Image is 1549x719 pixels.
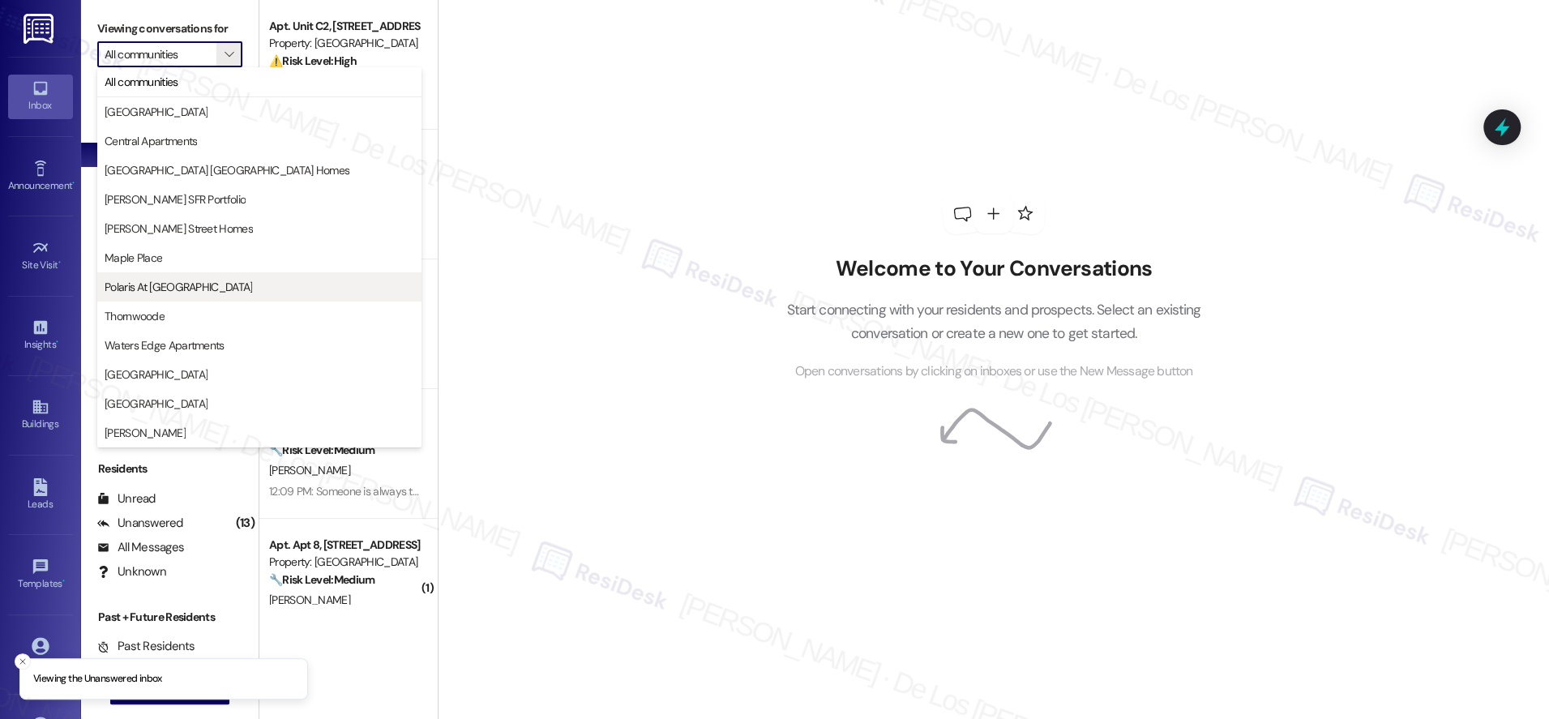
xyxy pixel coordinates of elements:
[97,16,242,41] label: Viewing conversations for
[8,632,73,676] a: Account
[105,74,178,90] span: All communities
[56,336,58,348] span: •
[269,53,357,68] strong: ⚠️ Risk Level: High
[269,593,350,607] span: [PERSON_NAME]
[269,537,419,554] div: Apt. Apt 8, [STREET_ADDRESS]
[225,48,233,61] i: 
[72,178,75,189] span: •
[269,18,419,35] div: Apt. Unit C2, [STREET_ADDRESS][PERSON_NAME]
[105,425,186,441] span: [PERSON_NAME]
[58,257,61,268] span: •
[269,572,374,587] strong: 🔧 Risk Level: Medium
[97,490,156,507] div: Unread
[794,362,1192,382] span: Open conversations by clicking on inboxes or use the New Message button
[269,463,350,477] span: [PERSON_NAME]
[105,162,349,178] span: [GEOGRAPHIC_DATA] [GEOGRAPHIC_DATA] Homes
[81,92,259,109] div: Prospects + Residents
[105,220,253,237] span: [PERSON_NAME] Street Homes
[81,313,259,330] div: Prospects
[269,443,374,457] strong: 🔧 Risk Level: Medium
[269,554,419,571] div: Property: [GEOGRAPHIC_DATA]
[105,133,197,149] span: Central Apartments
[62,576,65,587] span: •
[8,393,73,437] a: Buildings
[269,484,551,499] div: 12:09 PM: Someone is always there. just seeing the message
[105,41,216,67] input: All communities
[33,672,162,687] p: Viewing the Unanswered inbox
[232,511,259,536] div: (13)
[105,308,165,324] span: Thornwoode
[15,653,31,670] button: Close toast
[105,279,252,295] span: Polaris At [GEOGRAPHIC_DATA]
[97,563,166,580] div: Unknown
[97,515,183,532] div: Unanswered
[81,460,259,477] div: Residents
[8,553,73,597] a: Templates •
[8,473,73,517] a: Leads
[8,314,73,357] a: Insights •
[8,234,73,278] a: Site Visit •
[762,298,1226,345] p: Start connecting with your residents and prospects. Select an existing conversation or create a n...
[105,250,162,266] span: Maple Place
[97,638,195,655] div: Past Residents
[269,35,419,52] div: Property: [GEOGRAPHIC_DATA]
[105,396,208,412] span: [GEOGRAPHIC_DATA]
[24,14,57,44] img: ResiDesk Logo
[105,191,246,208] span: [PERSON_NAME] SFR Portfolio
[105,104,208,120] span: [GEOGRAPHIC_DATA]
[105,337,225,353] span: Waters Edge Apartments
[97,539,184,556] div: All Messages
[762,256,1226,282] h2: Welcome to Your Conversations
[81,609,259,626] div: Past + Future Residents
[8,75,73,118] a: Inbox
[105,366,208,383] span: [GEOGRAPHIC_DATA]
